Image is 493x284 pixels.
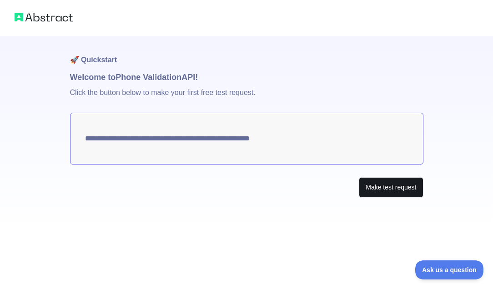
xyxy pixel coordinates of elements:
h1: Welcome to Phone Validation API! [70,71,423,84]
h1: 🚀 Quickstart [70,36,423,71]
button: Make test request [359,177,423,198]
img: Abstract logo [15,11,73,24]
p: Click the button below to make your first free test request. [70,84,423,113]
iframe: Toggle Customer Support [415,260,484,279]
